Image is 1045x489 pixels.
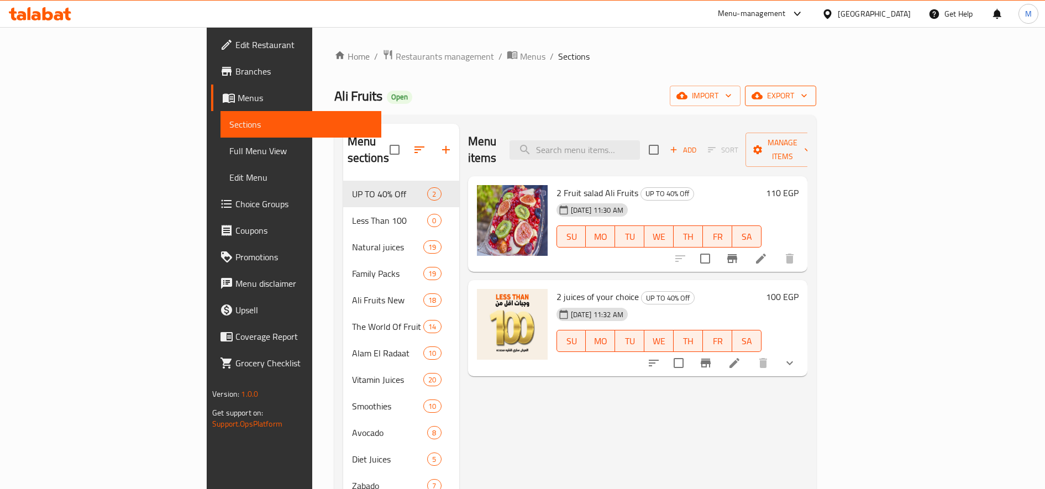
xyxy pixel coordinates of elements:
span: 18 [424,295,440,306]
button: SU [556,330,586,352]
button: Add section [433,136,459,163]
h6: 100 EGP [766,289,799,304]
span: Avocado [352,426,428,439]
span: 8 [428,428,440,438]
span: Ali Fruits [334,83,382,108]
span: 10 [424,348,440,359]
span: Menus [238,91,372,104]
button: MO [586,330,615,352]
div: Diet Juices5 [343,446,459,472]
div: Less Than 1000 [343,207,459,234]
a: Full Menu View [220,138,381,164]
button: WE [644,330,674,352]
li: / [550,50,554,63]
span: TH [678,333,699,349]
div: Avocado8 [343,419,459,446]
button: import [670,86,741,106]
div: items [423,320,441,333]
span: Menu disclaimer [235,277,372,290]
a: Coupons [211,217,381,244]
span: The World Of Fruit Salad [352,320,424,333]
div: UP TO 40% Off2 [343,181,459,207]
a: Grocery Checklist [211,350,381,376]
span: [DATE] 11:32 AM [566,309,628,320]
input: search [510,140,640,160]
a: Upsell [211,297,381,323]
span: TH [678,229,699,245]
img: 2 juices of your choice [477,289,548,360]
span: Grocery Checklist [235,356,372,370]
button: FR [703,330,732,352]
span: TU [619,333,640,349]
div: items [423,399,441,413]
button: sort-choices [640,350,667,376]
button: MO [586,225,615,248]
div: Smoothies10 [343,393,459,419]
span: M [1025,8,1032,20]
span: UP TO 40% Off [641,187,694,200]
span: SU [561,229,582,245]
div: Open [387,91,412,104]
a: Coverage Report [211,323,381,350]
span: SU [561,333,582,349]
a: Branches [211,58,381,85]
span: SA [737,333,757,349]
svg: Show Choices [783,356,796,370]
img: 2 Fruit salad Ali Fruits [477,185,548,256]
button: WE [644,225,674,248]
div: Ali Fruits New18 [343,287,459,313]
button: TH [674,225,703,248]
span: 19 [424,242,440,253]
div: items [423,346,441,360]
div: UP TO 40% Off [641,291,695,304]
h6: 110 EGP [766,185,799,201]
span: Upsell [235,303,372,317]
button: Add [665,141,701,159]
span: 2 [428,189,440,199]
span: UP TO 40% Off [642,292,694,304]
span: Vitamin Juices [352,373,424,386]
button: Branch-specific-item [719,245,745,272]
nav: breadcrumb [334,49,816,64]
button: Manage items [745,133,820,167]
button: TU [615,330,644,352]
a: Support.OpsPlatform [212,417,282,431]
span: TU [619,229,640,245]
span: WE [649,333,669,349]
div: [GEOGRAPHIC_DATA] [838,8,911,20]
a: Sections [220,111,381,138]
span: Restaurants management [396,50,494,63]
span: Coupons [235,224,372,237]
a: Promotions [211,244,381,270]
span: Less Than 100 [352,214,428,227]
span: MO [590,229,611,245]
div: The World Of Fruit Salad14 [343,313,459,340]
span: Family Packs [352,267,424,280]
div: items [427,214,441,227]
div: items [427,426,441,439]
div: Family Packs19 [343,260,459,287]
span: 5 [428,454,440,465]
h2: Menu items [468,133,497,166]
span: Select section first [701,141,745,159]
span: Promotions [235,250,372,264]
li: / [498,50,502,63]
span: Select to update [694,247,717,270]
div: Natural juices19 [343,234,459,260]
span: UP TO 40% Off [352,187,428,201]
div: items [427,453,441,466]
span: FR [707,333,728,349]
div: items [423,240,441,254]
span: 14 [424,322,440,332]
span: SA [737,229,757,245]
span: import [679,89,732,103]
div: Diet Juices [352,453,428,466]
span: Manage items [754,136,811,164]
div: Vitamin Juices20 [343,366,459,393]
span: Branches [235,65,372,78]
span: FR [707,229,728,245]
a: Choice Groups [211,191,381,217]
